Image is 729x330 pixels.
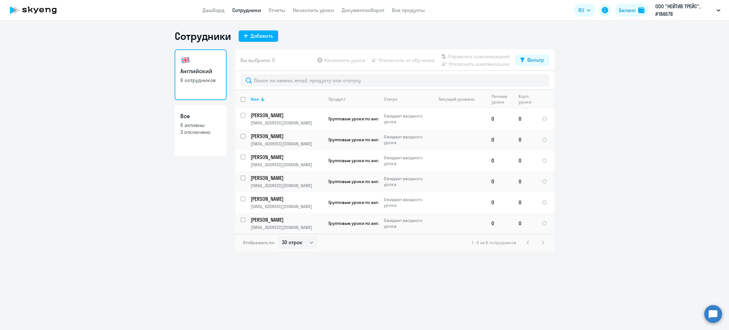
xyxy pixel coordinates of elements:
p: Ожидает вводного урока [384,218,427,229]
div: Имя [251,96,323,102]
button: Балансbalance [615,4,648,16]
td: 0 [486,171,514,192]
a: Документооборот [342,7,384,13]
span: Групповые уроки по английскому языку для взрослых [328,158,442,163]
td: 0 [514,150,537,171]
td: 0 [486,150,514,171]
p: Ожидает вводного урока [384,197,427,208]
a: Отчеты [269,7,285,13]
a: [PERSON_NAME] [251,175,323,181]
p: [EMAIL_ADDRESS][DOMAIN_NAME] [251,225,323,230]
div: Имя [251,96,259,102]
a: Все6 активны3 отключено [175,105,227,156]
td: 0 [514,108,537,129]
a: [PERSON_NAME] [251,154,323,161]
h3: Все [180,112,221,120]
p: Ожидает вводного урока [384,155,427,166]
span: Групповые уроки по английскому языку для взрослых [328,116,442,122]
p: [PERSON_NAME] [251,133,322,140]
td: 0 [514,192,537,213]
span: Групповые уроки по английскому языку для взрослых [328,179,442,184]
button: Добавить [239,30,278,42]
p: [PERSON_NAME] [251,154,322,161]
div: Корп. уроки [519,93,536,105]
span: Групповые уроки по английскому языку для взрослых [328,220,442,226]
a: Начислить уроки [293,7,334,13]
p: [EMAIL_ADDRESS][DOMAIN_NAME] [251,120,323,126]
div: Статус [384,96,397,102]
a: [PERSON_NAME] [251,112,323,119]
p: 6 активны [180,122,221,129]
span: Групповые уроки по английскому языку для взрослых [328,137,442,143]
h1: Сотрудники [175,30,231,42]
p: [EMAIL_ADDRESS][DOMAIN_NAME] [251,204,323,209]
div: Корп. уроки [519,93,532,105]
div: Статус [384,96,427,102]
a: Английский6 сотрудников [175,49,227,100]
div: Личные уроки [491,93,509,105]
td: 0 [514,129,537,150]
td: 0 [514,213,537,234]
img: balance [638,7,645,13]
button: ООО "НЕЙТИВ ТРЕЙС", #184678 [652,3,724,18]
div: Продукт [328,96,346,102]
p: 6 сотрудников [180,77,221,84]
a: [PERSON_NAME] [251,133,323,140]
a: Все продукты [392,7,425,13]
div: Продукт [328,96,378,102]
button: RU [574,4,595,16]
p: 3 отключено [180,129,221,136]
div: Личные уроки [491,93,513,105]
p: [EMAIL_ADDRESS][DOMAIN_NAME] [251,183,323,188]
td: 0 [486,192,514,213]
div: Баланс [619,6,636,14]
td: 0 [514,171,537,192]
button: Фильтр [515,54,549,66]
div: Текущий уровень [433,96,486,102]
p: [PERSON_NAME] [251,175,322,181]
p: [EMAIL_ADDRESS][DOMAIN_NAME] [251,141,323,147]
img: english [180,55,190,65]
span: Отображать по: [243,240,275,245]
p: Ожидает вводного урока [384,113,427,124]
p: [PERSON_NAME] [251,195,322,202]
div: Текущий уровень [439,96,475,102]
a: [PERSON_NAME] [251,216,323,223]
input: Поиск по имени, email, продукту или статусу [240,74,549,87]
div: Добавить [251,32,273,40]
p: [PERSON_NAME] [251,216,322,223]
div: Фильтр [527,56,544,64]
h3: Английский [180,67,221,75]
span: RU [578,6,584,14]
p: Ожидает вводного урока [384,134,427,145]
span: Вы выбрали: 0 [240,56,275,64]
a: [PERSON_NAME] [251,195,323,202]
span: 1 - 6 из 6 сотрудников [472,240,516,245]
td: 0 [486,108,514,129]
td: 0 [486,129,514,150]
span: Групповые уроки по английскому языку для взрослых [328,200,442,205]
a: Дашборд [202,7,225,13]
p: Ожидает вводного урока [384,176,427,187]
p: ООО "НЕЙТИВ ТРЕЙС", #184678 [655,3,714,18]
p: [PERSON_NAME] [251,112,322,119]
p: [EMAIL_ADDRESS][DOMAIN_NAME] [251,162,323,168]
a: Сотрудники [232,7,261,13]
td: 0 [486,213,514,234]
